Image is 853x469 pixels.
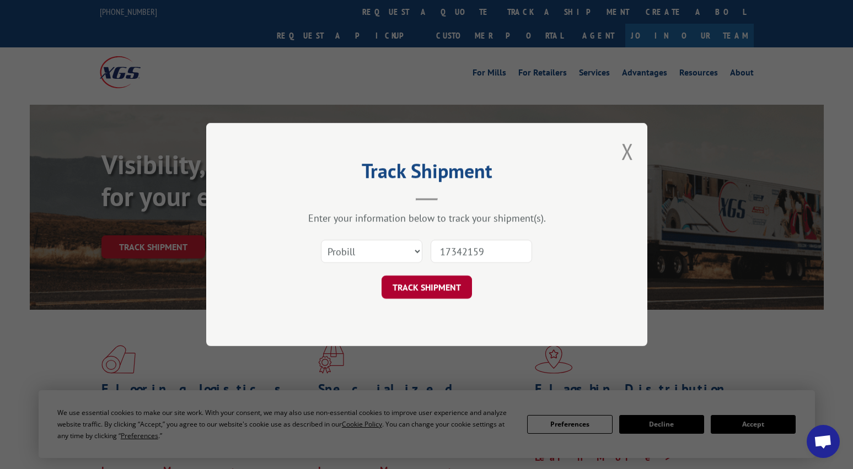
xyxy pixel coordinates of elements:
[382,276,472,299] button: TRACK SHIPMENT
[621,137,634,166] button: Close modal
[261,212,592,224] div: Enter your information below to track your shipment(s).
[431,240,532,263] input: Number(s)
[807,425,840,458] div: Open chat
[261,163,592,184] h2: Track Shipment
